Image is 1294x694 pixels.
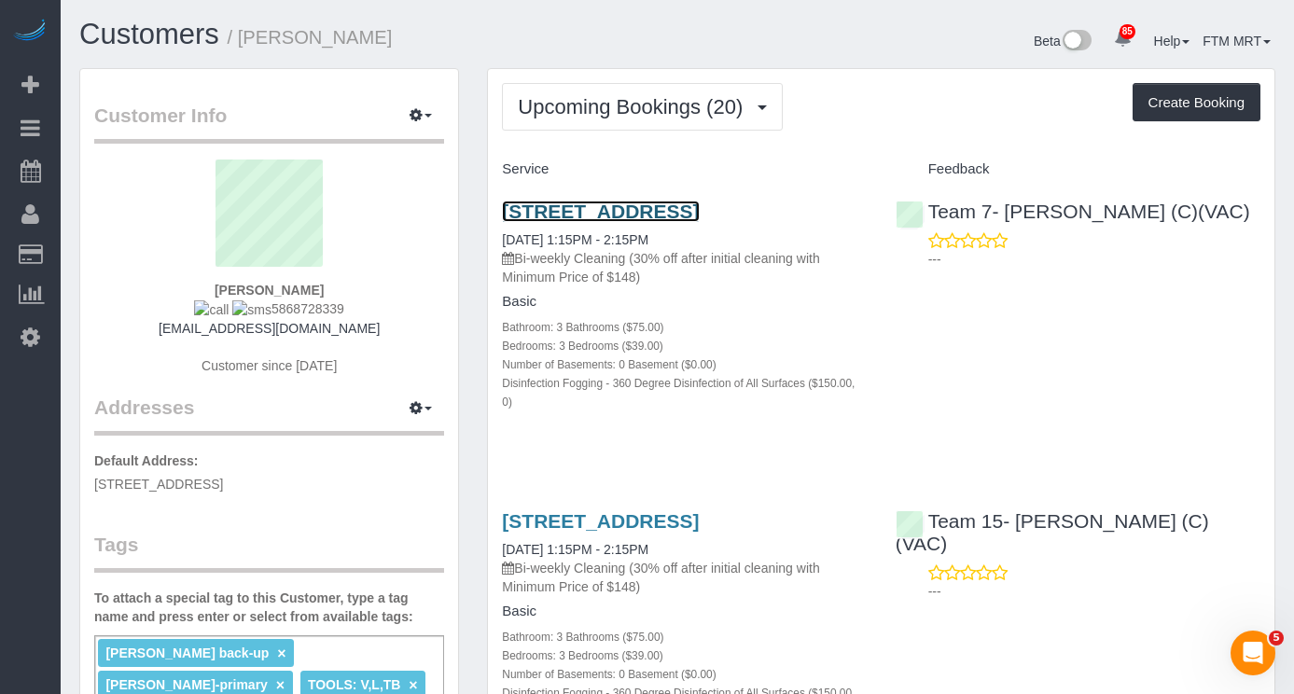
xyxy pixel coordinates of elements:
[94,451,199,470] label: Default Address:
[502,232,648,247] a: [DATE] 1:15PM - 2:15PM
[194,301,343,316] span: 5868728339
[202,358,337,373] span: Customer since [DATE]
[1034,34,1092,49] a: Beta
[276,677,285,693] a: ×
[94,531,444,573] legend: Tags
[928,250,1260,269] p: ---
[94,477,223,492] span: [STREET_ADDRESS]
[896,161,1260,177] h4: Feedback
[502,249,867,286] p: Bi-weekly Cleaning (30% off after initial cleaning with Minimum Price of $148)
[277,645,285,661] a: ×
[502,668,716,681] small: Number of Basements: 0 Basement ($0.00)
[502,510,699,532] a: [STREET_ADDRESS]
[215,283,324,298] strong: [PERSON_NAME]
[502,83,783,131] button: Upcoming Bookings (20)
[1133,83,1260,122] button: Create Booking
[159,321,380,336] a: [EMAIL_ADDRESS][DOMAIN_NAME]
[409,677,417,693] a: ×
[94,102,444,144] legend: Customer Info
[194,300,229,319] img: call
[502,542,648,557] a: [DATE] 1:15PM - 2:15PM
[1061,30,1092,54] img: New interface
[1154,34,1190,49] a: Help
[896,510,1209,554] a: Team 15- [PERSON_NAME] (C)(VAC)
[308,677,401,692] span: TOOLS: V,L,TB
[1120,24,1135,39] span: 85
[928,582,1260,601] p: ---
[502,161,867,177] h4: Service
[1203,34,1271,49] a: FTM MRT
[502,649,663,662] small: Bedrooms: 3 Bedrooms ($39.00)
[94,589,444,626] label: To attach a special tag to this Customer, type a tag name and press enter or select from availabl...
[105,677,267,692] span: [PERSON_NAME]-primary
[79,18,219,50] a: Customers
[228,27,393,48] small: / [PERSON_NAME]
[11,19,49,45] img: Automaid Logo
[1105,19,1141,60] a: 85
[1231,631,1275,675] iframe: Intercom live chat
[1269,631,1284,645] span: 5
[502,358,716,371] small: Number of Basements: 0 Basement ($0.00)
[502,604,867,619] h4: Basic
[502,559,867,596] p: Bi-weekly Cleaning (30% off after initial cleaning with Minimum Price of $148)
[502,201,699,222] a: [STREET_ADDRESS]
[502,321,663,334] small: Bathroom: 3 Bathrooms ($75.00)
[502,294,867,310] h4: Basic
[502,377,855,409] small: Disinfection Fogging - 360 Degree Disinfection of All Surfaces ($150.00, 0)
[502,340,663,353] small: Bedrooms: 3 Bedrooms ($39.00)
[502,631,663,644] small: Bathroom: 3 Bathrooms ($75.00)
[232,300,271,319] img: sms
[105,645,269,660] span: [PERSON_NAME] back-up
[518,95,752,118] span: Upcoming Bookings (20)
[896,201,1250,222] a: Team 7- [PERSON_NAME] (C)(VAC)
